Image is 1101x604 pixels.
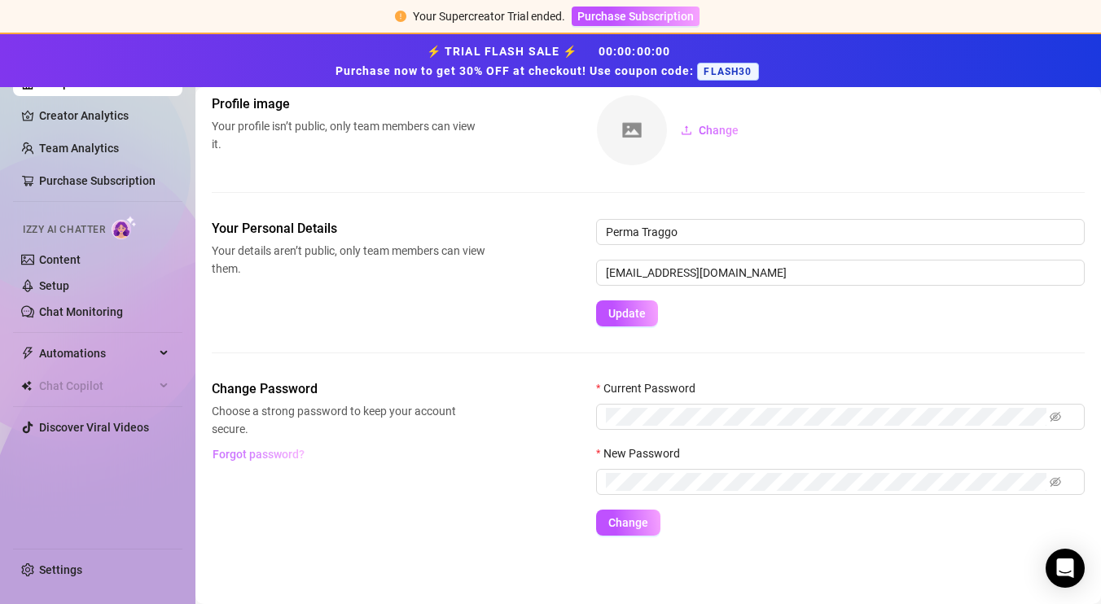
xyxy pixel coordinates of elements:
[395,11,406,22] span: exclamation-circle
[608,307,646,320] span: Update
[39,373,155,399] span: Chat Copilot
[697,63,758,81] span: FLASH30
[608,516,648,529] span: Change
[39,253,81,266] a: Content
[681,125,692,136] span: upload
[1050,476,1061,488] span: eye-invisible
[606,473,1046,491] input: New Password
[413,10,565,23] span: Your Supercreator Trial ended.
[39,77,69,90] a: Setup
[577,10,694,23] span: Purchase Subscription
[212,441,305,467] button: Forgot password?
[606,408,1046,426] input: Current Password
[572,10,700,23] a: Purchase Subscription
[596,379,706,397] label: Current Password
[336,64,697,77] strong: Purchase now to get 30% OFF at checkout! Use coupon code:
[39,103,169,129] a: Creator Analytics
[212,242,485,278] span: Your details aren’t public, only team members can view them.
[212,219,485,239] span: Your Personal Details
[699,124,739,137] span: Change
[668,117,752,143] button: Change
[112,216,137,239] img: AI Chatter
[596,300,658,326] button: Update
[39,305,123,318] a: Chat Monitoring
[39,174,156,187] a: Purchase Subscription
[39,563,82,576] a: Settings
[597,95,667,165] img: square-placeholder.png
[596,444,691,462] label: New Password
[213,448,305,461] span: Forgot password?
[39,279,69,292] a: Setup
[39,340,155,366] span: Automations
[596,510,660,536] button: Change
[212,117,485,153] span: Your profile isn’t public, only team members can view it.
[572,7,700,26] button: Purchase Subscription
[599,45,671,58] span: 00 : 00 : 00 : 00
[23,222,105,238] span: Izzy AI Chatter
[1050,411,1061,422] span: eye-invisible
[336,45,765,77] strong: ⚡ TRIAL FLASH SALE ⚡
[212,379,485,399] span: Change Password
[1046,549,1085,588] div: Open Intercom Messenger
[596,219,1085,245] input: Enter name
[596,260,1085,286] input: Enter new email
[212,94,485,114] span: Profile image
[21,347,34,360] span: thunderbolt
[212,402,485,438] span: Choose a strong password to keep your account secure.
[21,380,32,392] img: Chat Copilot
[39,142,119,155] a: Team Analytics
[39,421,149,434] a: Discover Viral Videos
